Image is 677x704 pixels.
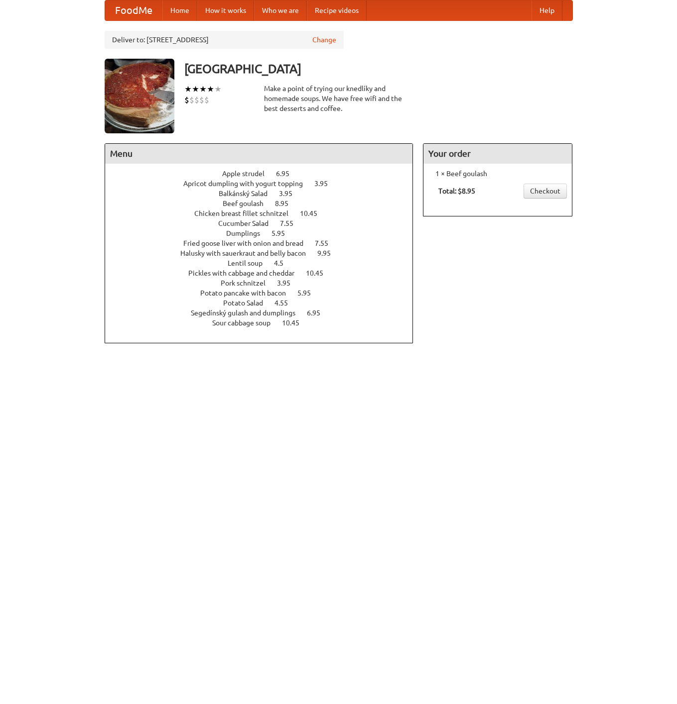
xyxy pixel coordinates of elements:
[184,59,573,79] h3: [GEOGRAPHIC_DATA]
[183,180,346,188] a: Apricot dumpling with yogurt topping 3.95
[277,279,300,287] span: 3.95
[274,259,293,267] span: 4.5
[192,84,199,95] li: ★
[105,31,344,49] div: Deliver to: [STREET_ADDRESS]
[212,319,280,327] span: Sour cabbage soup
[204,95,209,105] li: $
[218,219,312,227] a: Cucumber Salad 7.55
[226,229,270,237] span: Dumplings
[524,184,567,199] a: Checkout
[307,309,330,317] span: 6.95
[254,0,307,20] a: Who we are
[197,0,254,20] a: How it works
[184,84,192,95] li: ★
[307,0,367,20] a: Recipe videos
[214,84,222,95] li: ★
[226,229,303,237] a: Dumplings 5.95
[191,309,305,317] span: Segedínský gulash and dumplings
[300,209,327,217] span: 10.45
[183,239,313,247] span: Fried goose liver with onion and bread
[180,249,349,257] a: Halusky with sauerkraut and belly bacon 9.95
[314,180,338,188] span: 3.95
[199,95,204,105] li: $
[275,200,298,207] span: 8.95
[279,190,302,198] span: 3.95
[223,200,273,207] span: Beef goulash
[194,209,298,217] span: Chicken breast fillet schnitzel
[274,299,298,307] span: 4.55
[207,84,214,95] li: ★
[212,319,318,327] a: Sour cabbage soup 10.45
[317,249,341,257] span: 9.95
[191,309,339,317] a: Segedínský gulash and dumplings 6.95
[221,279,275,287] span: Pork schnitzel
[312,35,336,45] a: Change
[184,95,189,105] li: $
[188,269,304,277] span: Pickles with cabbage and cheddar
[222,170,308,178] a: Apple strudel 6.95
[200,289,296,297] span: Potato pancake with bacon
[180,249,316,257] span: Halusky with sauerkraut and belly bacon
[105,144,413,164] h4: Menu
[271,229,295,237] span: 5.95
[199,84,207,95] li: ★
[297,289,321,297] span: 5.95
[282,319,309,327] span: 10.45
[223,299,273,307] span: Potato Salad
[228,259,302,267] a: Lentil soup 4.5
[306,269,333,277] span: 10.45
[223,299,306,307] a: Potato Salad 4.55
[438,187,475,195] b: Total: $8.95
[428,169,567,179] li: 1 × Beef goulash
[105,59,174,133] img: angular.jpg
[221,279,309,287] a: Pork schnitzel 3.95
[219,190,277,198] span: Balkánský Salad
[162,0,197,20] a: Home
[222,170,274,178] span: Apple strudel
[194,209,336,217] a: Chicken breast fillet schnitzel 10.45
[315,239,338,247] span: 7.55
[219,190,311,198] a: Balkánský Salad 3.95
[194,95,199,105] li: $
[276,170,299,178] span: 6.95
[264,84,413,113] div: Make a point of trying our knedlíky and homemade soups. We have free wifi and the best desserts a...
[228,259,272,267] span: Lentil soup
[200,289,329,297] a: Potato pancake with bacon 5.95
[218,219,278,227] span: Cucumber Salad
[183,180,313,188] span: Apricot dumpling with yogurt topping
[223,200,307,207] a: Beef goulash 8.95
[189,95,194,105] li: $
[105,0,162,20] a: FoodMe
[183,239,347,247] a: Fried goose liver with onion and bread 7.55
[280,219,303,227] span: 7.55
[423,144,572,164] h4: Your order
[188,269,342,277] a: Pickles with cabbage and cheddar 10.45
[532,0,562,20] a: Help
